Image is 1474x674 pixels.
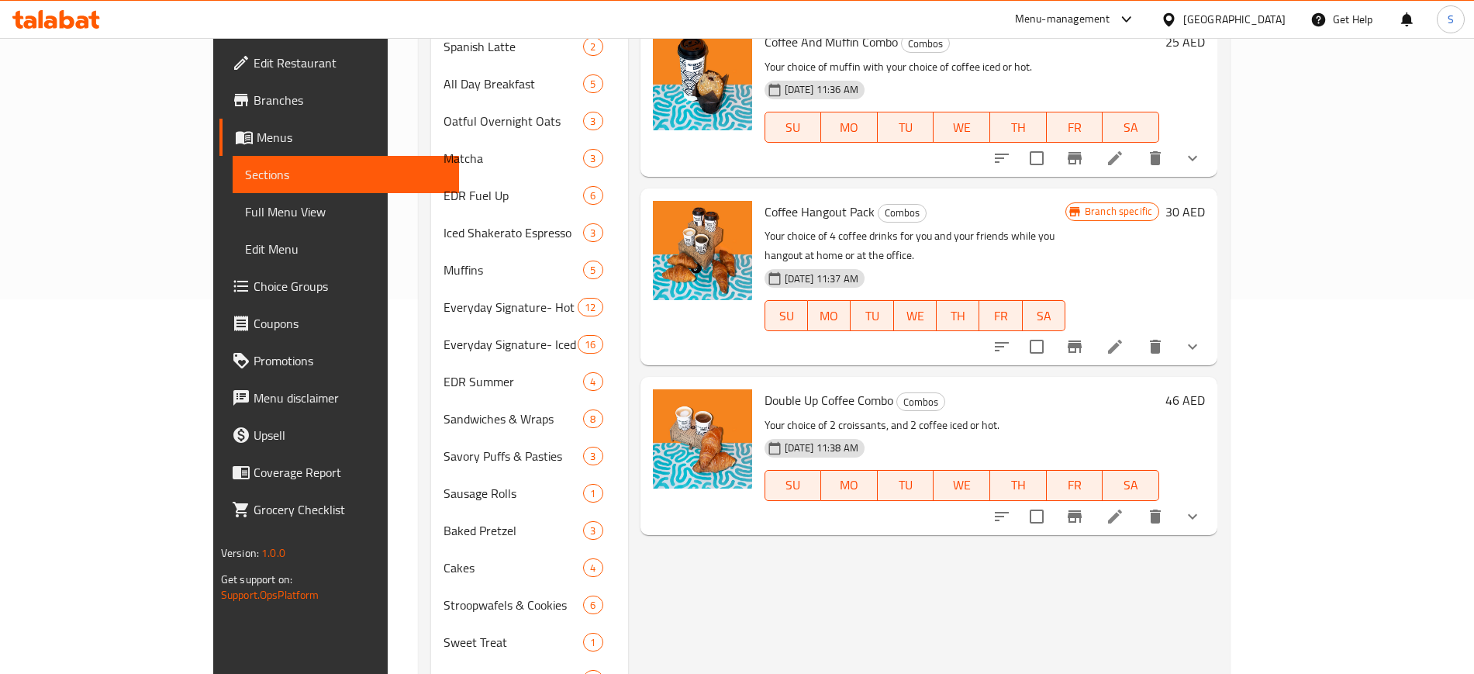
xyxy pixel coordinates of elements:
[444,335,578,354] span: Everyday Signature- Iced
[1174,328,1211,365] button: show more
[808,300,851,331] button: MO
[578,335,602,354] div: items
[584,635,602,650] span: 1
[583,37,602,56] div: items
[878,112,934,143] button: TU
[431,512,628,549] div: Baked Pretzel3
[897,393,944,411] span: Combos
[583,74,602,93] div: items
[878,470,934,501] button: TU
[1079,204,1158,219] span: Branch specific
[431,400,628,437] div: Sandwiches & Wraps8
[444,223,583,242] div: Iced Shakerato Espresso
[583,633,602,652] div: items
[584,412,602,427] span: 8
[1165,31,1205,53] h6: 25 AED
[765,226,1065,265] p: Your choice of 4 coffee drinks for you and your friends while you hangout at home or at the office.
[1047,112,1103,143] button: FR
[983,328,1020,365] button: sort-choices
[431,65,628,102] div: All Day Breakfast5
[254,426,447,444] span: Upsell
[778,82,865,97] span: [DATE] 11:36 AM
[765,300,808,331] button: SU
[254,351,447,370] span: Promotions
[444,298,578,316] span: Everyday Signature- Hot
[900,305,930,327] span: WE
[584,40,602,54] span: 2
[1047,470,1103,501] button: FR
[1448,11,1454,28] span: S
[1109,474,1153,496] span: SA
[444,186,583,205] span: EDR Fuel Up
[653,389,752,489] img: Double Up Coffee Combo
[884,116,928,139] span: TU
[1023,300,1065,331] button: SA
[219,119,459,156] a: Menus
[583,261,602,279] div: items
[444,112,583,130] span: Oatful Overnight Oats
[765,57,1160,77] p: Your choice of muffin with your choice of coffee iced or hot.
[444,558,583,577] span: Cakes
[765,200,875,223] span: Coffee Hangout Pack
[1106,507,1124,526] a: Edit menu item
[444,521,583,540] span: Baked Pretzel
[827,116,872,139] span: MO
[444,372,583,391] div: EDR Summer
[990,470,1047,501] button: TH
[584,598,602,613] span: 6
[254,314,447,333] span: Coupons
[584,151,602,166] span: 3
[896,392,945,411] div: Combos
[444,149,583,168] span: Matcha
[431,140,628,177] div: Matcha3
[583,223,602,242] div: items
[254,500,447,519] span: Grocery Checklist
[821,470,878,501] button: MO
[444,484,583,503] span: Sausage Rolls
[578,300,602,315] span: 12
[1056,140,1093,177] button: Branch-specific-item
[1137,140,1174,177] button: delete
[765,389,893,412] span: Double Up Coffee Combo
[857,305,887,327] span: TU
[584,486,602,501] span: 1
[219,342,459,379] a: Promotions
[765,112,822,143] button: SU
[902,35,949,53] span: Combos
[1029,305,1059,327] span: SA
[444,447,583,465] span: Savory Puffs & Pasties
[821,112,878,143] button: MO
[233,156,459,193] a: Sections
[1165,201,1205,223] h6: 30 AED
[431,177,628,214] div: EDR Fuel Up6
[444,74,583,93] span: All Day Breakfast
[1137,498,1174,535] button: delete
[584,263,602,278] span: 5
[584,226,602,240] span: 3
[765,30,898,54] span: Coffee And Muffin Combo
[765,416,1160,435] p: Your choice of 2 croissants, and 2 coffee iced or hot.
[444,261,583,279] span: Muffins
[584,114,602,129] span: 3
[233,230,459,268] a: Edit Menu
[1183,149,1202,168] svg: Show Choices
[261,543,285,563] span: 1.0.0
[221,569,292,589] span: Get support on:
[221,543,259,563] span: Version:
[1020,330,1053,363] span: Select to update
[1015,10,1110,29] div: Menu-management
[431,363,628,400] div: EDR Summer4
[772,116,816,139] span: SU
[583,596,602,614] div: items
[1174,498,1211,535] button: show more
[778,271,865,286] span: [DATE] 11:37 AM
[934,112,990,143] button: WE
[879,204,926,222] span: Combos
